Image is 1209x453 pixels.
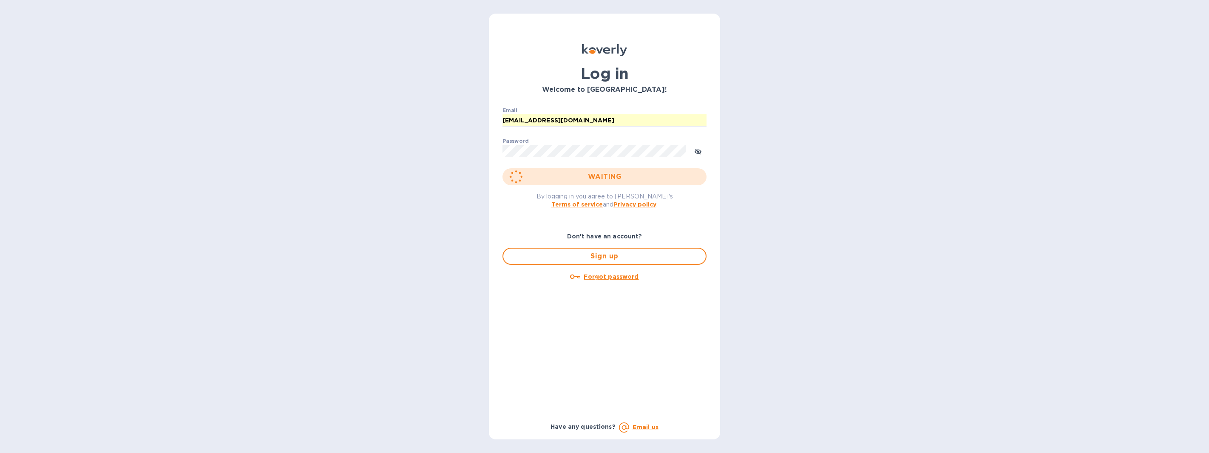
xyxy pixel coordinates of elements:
label: Password [502,139,528,144]
button: toggle password visibility [690,142,707,159]
h1: Log in [502,65,707,82]
img: Koverly [582,44,627,56]
h3: Welcome to [GEOGRAPHIC_DATA]! [502,86,707,94]
b: Have any questions? [551,423,616,430]
a: Privacy policy [613,201,656,208]
input: Enter email address [502,114,707,127]
button: Sign up [502,248,707,265]
span: Sign up [510,251,699,261]
a: Email us [633,424,658,430]
b: Don't have an account? [567,233,642,240]
u: Forgot password [584,273,639,280]
span: By logging in you agree to [PERSON_NAME]'s and . [536,193,673,208]
label: Email [502,108,517,113]
a: Terms of service [551,201,603,208]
